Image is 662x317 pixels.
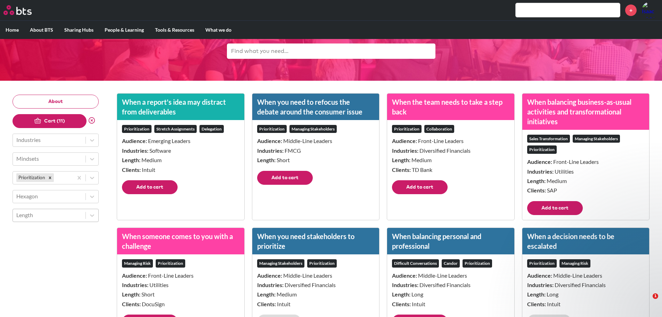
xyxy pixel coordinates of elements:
[257,300,375,308] p: Intuit
[257,147,375,154] p: FMCG
[392,147,509,154] p: Diversified Financials
[257,291,276,298] strong: Length:
[122,166,141,173] strong: Clients:
[392,300,509,308] p: Intuit
[122,291,239,298] p: Short
[392,125,422,133] div: Prioritization
[527,135,570,143] div: Sales Transformation
[199,125,224,133] div: Delegation
[424,125,454,133] div: Collaboration
[200,21,237,39] label: What we do
[257,272,375,279] p: Middle-Line Leaders
[122,291,140,298] strong: Length:
[392,291,410,298] strong: Length:
[527,300,645,308] p: Intuit
[59,21,99,39] label: Sharing Hubs
[392,281,509,289] p: Diversified Financials
[122,282,148,288] strong: Industries:
[257,291,375,298] p: Medium
[257,156,375,164] p: Short
[527,145,557,154] div: Prioritization
[154,125,197,133] div: Stretch Assignments
[573,135,620,143] div: Managing Stakeholders
[13,114,87,128] button: Cart (11)
[122,272,147,279] strong: Audience:
[527,158,552,165] strong: Audience:
[227,43,435,59] input: Find what you need...
[122,156,239,164] p: Medium
[3,5,44,15] a: Go home
[257,157,276,163] strong: Length:
[523,175,662,298] iframe: Intercom notifications message
[527,168,554,175] strong: Industries:
[522,94,649,130] h3: When balancing business-as-usual activities and transformational initiatives
[387,228,514,254] h3: When balancing personal and professional
[653,293,658,299] span: 1
[638,293,655,310] iframe: Intercom live chat
[392,301,411,307] strong: Clients:
[392,156,509,164] p: Medium
[642,2,659,18] a: Profile
[625,5,637,16] a: +
[122,125,152,133] div: Prioritization
[463,259,492,268] div: Prioritization
[13,95,99,109] button: About
[122,300,239,308] p: DocuSign
[527,168,645,175] p: Utilities
[442,259,460,268] div: Candor
[392,166,411,173] strong: Clients:
[257,137,282,144] strong: Audience:
[122,157,140,163] strong: Length:
[122,147,239,154] p: Software
[149,21,200,39] label: Tools & Resources
[257,259,304,268] div: Managing Stakeholders
[392,166,509,174] p: TD Bank
[642,2,659,18] img: Isaac Webb
[522,228,649,254] h3: When a decision needs to be escalated
[392,180,448,194] button: Add to cart
[24,21,59,39] label: About BTS
[257,147,284,154] strong: Industries:
[527,301,546,307] strong: Clients:
[252,94,379,120] h3: When you need to refocus the debate around the consumer issue
[122,137,147,144] strong: Audience:
[257,171,313,185] button: Add to cart
[122,166,239,174] p: Intuit
[307,259,337,268] div: Prioritization
[387,94,514,120] h3: When the team needs to take a step back
[392,272,417,279] strong: Audience:
[392,259,439,268] div: Difficult Conversations
[46,173,54,182] div: Remove Prioritization
[117,228,244,254] h3: When someone comes to you with a challenge
[257,282,284,288] strong: Industries:
[392,282,418,288] strong: Industries:
[392,272,509,279] p: Middle-Line Leaders
[122,137,239,145] p: Emerging Leaders
[122,147,148,154] strong: Industries:
[122,272,239,279] p: Front-Line Leaders
[3,5,32,15] img: BTS Logo
[392,137,509,145] p: Front-Line Leaders
[392,147,418,154] strong: Industries:
[122,180,178,194] button: Add to cart
[527,158,645,166] p: Front-Line Leaders
[122,259,153,268] div: Managing Risk
[392,157,410,163] strong: Length:
[289,125,337,133] div: Managing Stakeholders
[252,228,379,254] h3: When you need stakeholders to prioritize
[156,259,185,268] div: Prioritization
[122,301,141,307] strong: Clients:
[99,21,149,39] label: People & Learning
[257,281,375,289] p: Diversified Financials
[392,137,417,144] strong: Audience:
[392,291,509,298] p: Long
[257,137,375,145] p: Middle-Line Leaders
[257,125,287,133] div: Prioritization
[16,173,46,182] div: Prioritization
[122,281,239,289] p: Utilities
[117,94,244,120] h3: When a report's idea may distract from deliverables
[257,272,282,279] strong: Audience:
[257,301,276,307] strong: Clients:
